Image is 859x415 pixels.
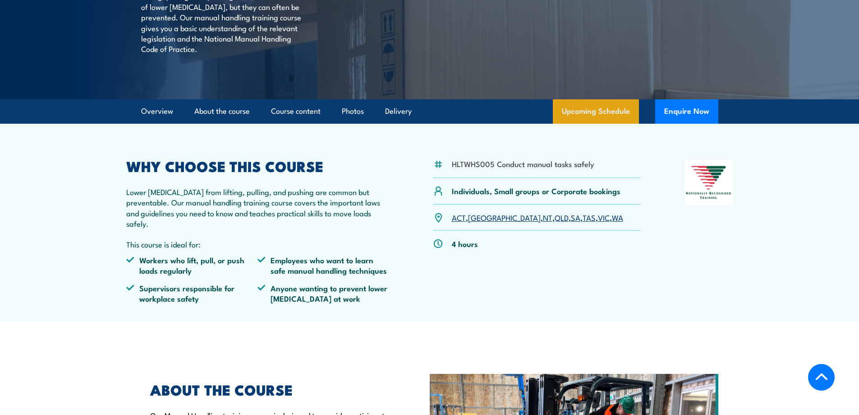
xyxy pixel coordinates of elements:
img: Nationally Recognised Training logo. [684,159,733,205]
a: Upcoming Schedule [553,99,639,124]
p: Individuals, Small groups or Corporate bookings [452,186,620,196]
a: NT [543,212,552,223]
a: QLD [555,212,569,223]
a: WA [612,212,623,223]
li: HLTWHS005 Conduct manual tasks safely [452,159,594,169]
a: Course content [271,99,321,123]
a: About the course [194,99,250,123]
p: 4 hours [452,238,478,249]
p: Lower [MEDICAL_DATA] from lifting, pulling, and pushing are common but preventable. Our manual ha... [126,187,390,229]
a: Overview [141,99,173,123]
li: Workers who lift, pull, or push loads regularly [126,255,258,276]
a: VIC [598,212,610,223]
a: SA [571,212,580,223]
a: ACT [452,212,466,223]
button: Enquire Now [655,99,718,124]
a: Delivery [385,99,412,123]
li: Employees who want to learn safe manual handling techniques [257,255,389,276]
li: Supervisors responsible for workplace safety [126,283,258,304]
h2: WHY CHOOSE THIS COURSE [126,159,390,172]
h2: ABOUT THE COURSE [150,383,388,396]
p: , , , , , , , [452,212,623,223]
a: TAS [583,212,596,223]
a: Photos [342,99,364,123]
p: This course is ideal for: [126,239,390,249]
li: Anyone wanting to prevent lower [MEDICAL_DATA] at work [257,283,389,304]
a: [GEOGRAPHIC_DATA] [468,212,541,223]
